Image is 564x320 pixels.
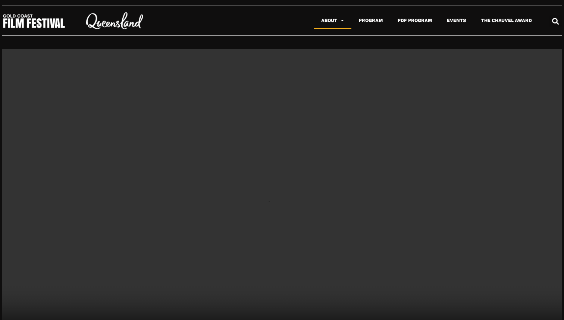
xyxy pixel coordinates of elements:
[351,12,390,29] a: Program
[314,12,351,29] a: About
[474,12,539,29] a: The Chauvel Award
[161,12,539,29] nav: Menu
[390,12,439,29] a: PDF Program
[549,15,562,27] div: Search
[439,12,474,29] a: Events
